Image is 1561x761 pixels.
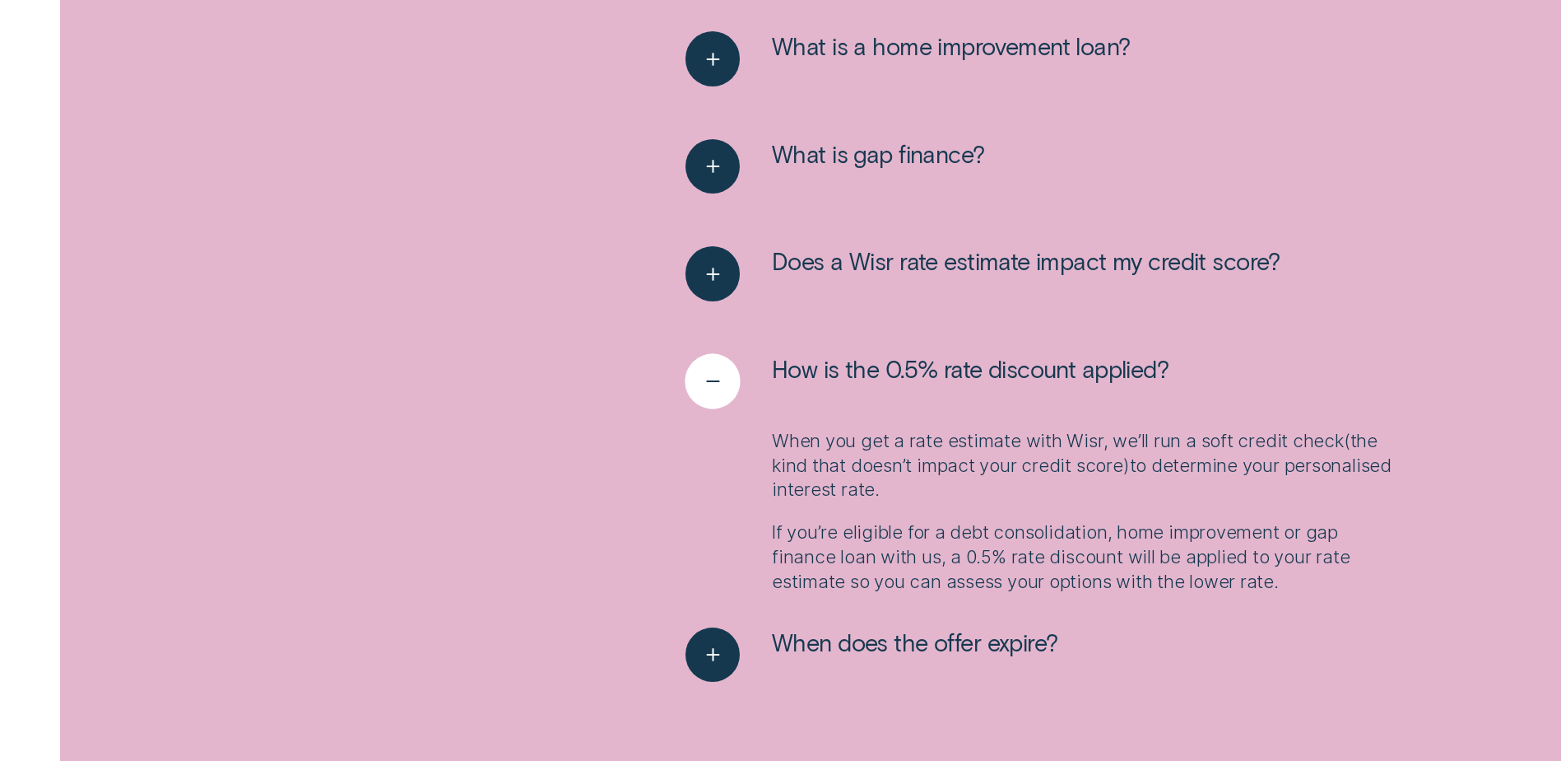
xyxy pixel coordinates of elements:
[685,31,1131,86] button: See more
[772,521,1396,595] p: If you’re eligible for a debt consolidation, home improvement or gap finance loan with us, a 0.5%...
[772,354,1168,384] span: How is the 0.5% rate discount applied?
[685,246,1280,301] button: See more
[1344,430,1350,451] span: (
[772,139,985,169] span: What is gap finance?
[685,354,1168,409] button: See less
[685,139,985,194] button: See more
[772,31,1131,61] span: What is a home improvement loan?
[685,628,1058,682] button: See more
[772,246,1280,276] span: Does a Wisr rate estimate impact my credit score?
[772,429,1396,503] p: When you get a rate estimate with Wisr, we’ll run a soft credit check the kind that doesn’t impac...
[1123,455,1130,476] span: )
[772,628,1057,657] span: When does the offer expire?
